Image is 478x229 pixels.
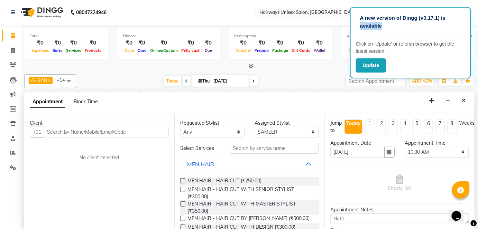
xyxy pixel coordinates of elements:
div: Select Services [175,145,225,152]
span: ADD NEW [412,78,432,84]
span: MEN HAIR - HAIR CUT WITH MASTER STYLIST (₹350.00) [187,200,313,215]
div: Appointment Notes [330,206,469,213]
span: Cash [123,48,136,53]
div: Appointment Date [330,140,395,147]
div: Requested Stylist [180,120,245,127]
li: 4 [401,120,410,134]
p: Click on ‘Update’ or refersh browser to get the latest version. [356,40,465,55]
div: ₹0 [64,39,83,47]
span: MEN HAIR - HAIR CUT BY [PERSON_NAME] (₹500.00) [187,215,310,223]
a: x [47,77,50,83]
img: logo [18,3,65,22]
button: Update [356,58,386,73]
li: 7 [436,120,445,134]
span: [DATE] [290,91,320,100]
span: [PERSON_NAME] [50,91,80,107]
li: 8 [448,120,457,134]
span: AHSAN [31,77,47,83]
span: Empty list [388,174,411,192]
div: Client [30,120,169,127]
span: TALIB [380,91,410,100]
div: Jump to [330,120,342,134]
span: Products [83,48,103,53]
span: Sales [51,48,64,53]
span: POOJA [260,91,289,100]
div: No client selected [46,154,152,161]
div: Appointment Time [405,140,469,147]
span: [PERSON_NAME] [320,91,350,107]
div: ₹0 [290,39,312,47]
li: 3 [389,120,398,134]
div: Assigned Stylist [255,120,319,127]
span: Appointment [30,96,65,108]
span: Voucher [234,48,253,53]
span: AHSAN [170,91,200,100]
div: Finance [123,33,214,39]
button: MEN HAIR [183,158,316,170]
div: ₹0 [148,39,180,47]
div: 0 [347,39,370,47]
div: Redemption [234,33,327,39]
div: ₹0 [253,39,270,47]
div: ₹0 [270,39,290,47]
button: +91 [30,127,44,137]
input: Search by Name/Mobile/Email/Code [44,127,169,137]
span: SABA [440,91,470,100]
span: Services [64,48,83,53]
input: Search by service name [230,143,319,154]
span: Wallet [312,48,327,53]
div: ₹0 [312,39,327,47]
li: 5 [412,120,421,134]
div: ₹0 [83,39,103,47]
button: Close [459,95,469,106]
li: 1 [365,120,374,134]
div: ₹0 [30,39,51,47]
span: [PERSON_NAME] [230,91,259,107]
span: +14 [57,77,70,83]
span: SAMEER [350,91,379,100]
button: ADD NEW [410,76,434,86]
b: 08047224946 [76,3,107,22]
span: ZAFAR [110,91,139,100]
div: ₹0 [202,39,214,47]
span: Block Time [74,98,98,105]
span: Expenses [30,48,51,53]
div: Today [346,120,361,127]
span: Card [136,48,148,53]
div: Weeks [459,120,475,127]
div: Stylist [25,91,49,98]
p: A new version of Dingg (v3.17.1) is available [360,14,461,30]
span: [PERSON_NAME] [80,91,109,107]
div: ₹0 [136,39,148,47]
span: [PERSON_NAME] [140,91,169,107]
span: Prepaid [253,48,270,53]
span: MEN HAIR - HAIR CUT WITH SENIOR STYLIST (₹300.00) [187,186,313,200]
span: Petty cash [180,48,202,53]
iframe: chat widget [449,201,471,222]
div: ₹0 [51,39,64,47]
div: ₹0 [180,39,202,47]
span: Package [270,48,290,53]
span: SULTAN [410,91,440,100]
span: Completed [347,48,370,53]
span: Due [203,48,214,53]
div: ₹0 [123,39,136,47]
li: 2 [377,120,386,134]
span: MEN HAIR - HAIR CUT (₹250.00) [187,177,261,186]
span: IMRAN [200,91,229,100]
li: 6 [424,120,433,134]
input: 2025-09-04 [212,76,246,86]
div: Total [30,33,103,39]
div: ₹0 [234,39,253,47]
input: Search Appointment [346,76,406,86]
div: MEN HAIR [187,160,214,168]
span: Gift Cards [290,48,312,53]
span: Today [164,76,181,86]
div: Appointment [347,33,433,39]
span: Thu [197,78,212,84]
span: Online/Custom [148,48,180,53]
input: yyyy-mm-dd [330,147,385,158]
